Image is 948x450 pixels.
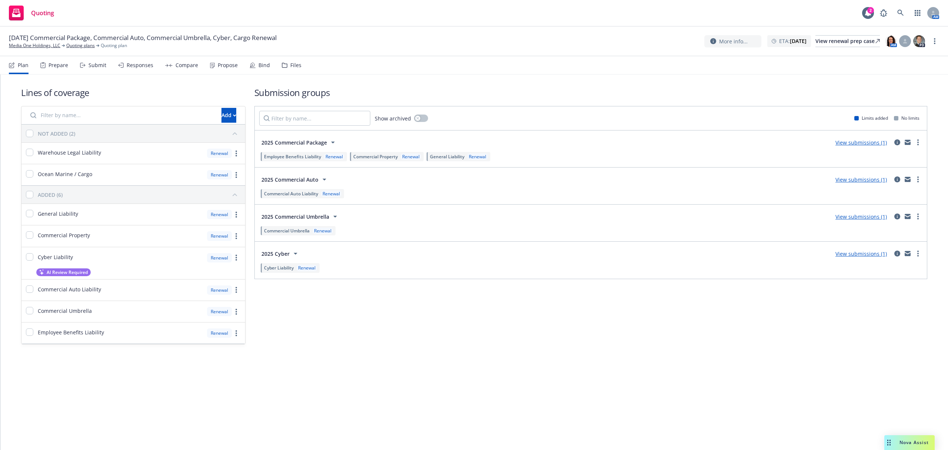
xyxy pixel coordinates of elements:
span: 2025 Commercial Auto [261,176,318,183]
span: Nova Assist [899,439,929,446]
div: Renewal [207,149,232,158]
button: 2025 Cyber [259,246,302,261]
a: View submissions (1) [835,250,887,257]
span: General Liability [430,153,464,160]
a: mail [903,138,912,147]
a: View submissions (1) [835,139,887,146]
button: AI Review Required [36,268,91,276]
span: [DATE] Commercial Package, Commercial Auto, Commercial Umbrella, Cyber, Cargo Renewal [9,33,277,42]
a: Search [893,6,908,20]
div: Renewal [207,231,232,241]
div: Bind [258,62,270,68]
a: View submissions (1) [835,176,887,183]
strong: [DATE] [790,37,807,44]
button: ADDED (6) [38,189,241,201]
a: more [232,253,241,262]
a: more [914,249,922,258]
div: Renewal [207,307,232,316]
input: Filter by name... [259,111,370,126]
a: circleInformation [893,249,902,258]
a: View renewal prep case [815,35,880,47]
div: View renewal prep case [815,36,880,47]
a: more [232,232,241,241]
div: ADDED (6) [38,191,63,199]
div: NOT ADDED (2) [38,130,75,138]
div: Renewal [324,153,344,160]
span: AI Review Required [47,269,88,275]
a: mail [903,175,912,184]
a: mail [903,249,912,258]
a: more [232,307,241,316]
span: Warehouse Legal Liability [38,149,101,156]
div: Renewal [313,228,333,234]
div: Responses [127,62,153,68]
span: Commercial Umbrella [38,307,92,315]
a: more [914,212,922,221]
div: Renewal [467,153,488,160]
div: Renewal [207,253,232,262]
a: Media One Holdings, LLC [9,42,60,49]
div: Renewal [207,285,232,295]
span: 2025 Commercial Package [261,139,327,146]
a: circleInformation [893,138,902,147]
span: Quoting [31,10,54,16]
a: Quoting [6,3,57,23]
div: Renewal [207,328,232,338]
span: Ocean Marine / Cargo [38,170,92,178]
a: more [930,37,939,46]
div: Prepare [49,62,68,68]
a: more [232,285,241,294]
span: Commercial Auto Liability [38,285,101,293]
a: View submissions (1) [835,213,887,220]
button: 2025 Commercial Auto [259,172,331,187]
div: No limits [894,115,919,121]
h1: Submission groups [254,86,927,99]
img: photo [913,35,925,47]
span: More info... [719,37,748,45]
span: Show archived [375,115,411,122]
div: Drag to move [884,435,894,450]
div: Plan [18,62,29,68]
button: Add [221,108,236,123]
div: Renewal [401,153,421,160]
button: More info... [704,35,761,47]
div: Limits added [854,115,888,121]
div: Propose [218,62,238,68]
button: Nova Assist [884,435,935,450]
span: Employee Benefits Liability [264,153,321,160]
span: ETA : [779,37,807,45]
a: more [232,210,241,219]
a: Report a Bug [876,6,891,20]
span: Commercial Umbrella [264,228,310,234]
a: more [232,171,241,179]
button: 2025 Commercial Package [259,135,340,150]
a: more [914,138,922,147]
span: Cyber Liability [264,265,294,271]
span: Quoting plan [101,42,127,49]
div: Add [221,108,236,122]
span: Cyber Liability [38,253,73,261]
a: more [232,149,241,158]
span: Commercial Auto Liability [264,191,318,197]
h1: Lines of coverage [21,86,246,99]
a: Switch app [910,6,925,20]
button: 2025 Commercial Umbrella [259,209,342,224]
div: Files [290,62,301,68]
div: 2 [867,7,874,14]
span: 2025 Commercial Umbrella [261,213,329,221]
a: more [914,175,922,184]
div: Renewal [207,170,232,179]
a: mail [903,212,912,221]
input: Filter by name... [26,108,217,123]
div: Renewal [321,191,341,197]
a: circleInformation [893,175,902,184]
span: Commercial Property [353,153,398,160]
div: Renewal [297,265,317,271]
button: NOT ADDED (2) [38,128,241,139]
div: Compare [176,62,198,68]
a: more [232,329,241,338]
a: circleInformation [893,212,902,221]
span: Commercial Property [38,231,90,239]
span: Employee Benefits Liability [38,328,104,336]
div: Submit [89,62,106,68]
